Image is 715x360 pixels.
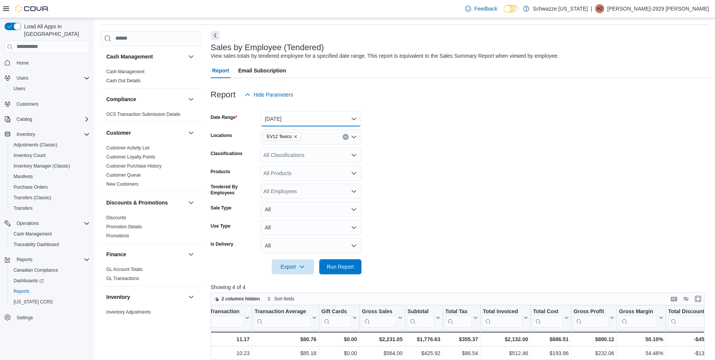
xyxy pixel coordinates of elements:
[106,233,129,238] a: Promotions
[211,90,236,99] h3: Report
[106,129,131,137] h3: Customer
[573,308,608,315] div: Gross Profit
[14,205,32,211] span: Transfers
[211,205,231,211] label: Sale Type
[187,95,196,104] button: Compliance
[14,99,90,109] span: Customers
[106,182,138,187] a: New Customers
[11,151,90,160] span: Inventory Count
[11,240,62,249] a: Traceabilty Dashboard
[211,169,230,175] label: Products
[533,308,562,315] div: Total Cost
[106,293,130,301] h3: Inventory
[11,287,32,296] a: Reports
[14,288,29,294] span: Reports
[211,132,232,138] label: Locations
[619,308,663,327] button: Gross Margin
[14,231,52,237] span: Cash Management
[211,294,263,303] button: 2 columns hidden
[11,183,90,192] span: Purchase Orders
[106,69,144,74] a: Cash Management
[14,163,70,169] span: Inventory Manager (Classic)
[619,308,657,315] div: Gross Margin
[321,308,351,327] div: Gift Card Sales
[106,199,168,206] h3: Discounts & Promotions
[187,52,196,61] button: Cash Management
[362,308,397,315] div: Gross Sales
[211,283,710,291] p: Showing 4 of 4
[254,308,316,327] button: Transaction Average
[106,293,185,301] button: Inventory
[190,335,250,344] div: 11.17
[190,308,250,327] button: Qty Per Transaction
[343,134,349,140] button: Clear input
[407,308,434,315] div: Subtotal
[106,275,139,282] span: GL Transactions
[321,308,351,315] div: Gift Cards
[321,349,357,358] div: $0.00
[106,145,150,151] span: Customer Activity List
[483,349,528,358] div: $512.46
[2,312,93,323] button: Settings
[293,134,298,139] button: Remove EV12 Texico from selection in this group
[533,308,568,327] button: Total Cost
[17,257,32,263] span: Reports
[106,215,126,220] a: Discounts
[11,183,51,192] a: Purchase Orders
[276,259,309,274] span: Export
[106,154,155,160] span: Customer Loyalty Points
[407,308,434,327] div: Subtotal
[407,349,440,358] div: $425.92
[2,114,93,125] button: Catalog
[100,67,202,88] div: Cash Management
[106,129,185,137] button: Customer
[533,349,568,358] div: $193.86
[362,308,403,327] button: Gross Sales
[106,309,151,315] span: Inventory Adjustments
[2,57,93,68] button: Home
[14,255,35,264] button: Reports
[668,335,715,344] div: -$454.42
[106,53,185,60] button: Cash Management
[445,349,478,358] div: $86.54
[17,220,39,226] span: Operations
[11,276,90,285] span: Dashboards
[8,182,93,192] button: Purchase Orders
[351,188,357,194] button: Open list of options
[106,53,153,60] h3: Cash Management
[11,204,35,213] a: Transfers
[327,263,354,271] span: Run Report
[211,31,220,40] button: Next
[17,116,32,122] span: Catalog
[321,335,357,344] div: $0.00
[362,349,403,358] div: $564.00
[260,220,361,235] button: All
[11,297,56,306] a: [US_STATE] CCRS
[106,233,129,239] span: Promotions
[462,1,500,16] a: Feedback
[106,172,141,178] a: Customer Queue
[474,5,497,12] span: Feedback
[11,229,90,238] span: Cash Management
[8,239,93,250] button: Traceabilty Dashboard
[211,52,559,60] div: View sales totals by tendered employee for a specified date range. This report is equivalent to t...
[187,198,196,207] button: Discounts & Promotions
[11,204,90,213] span: Transfers
[106,111,181,117] span: OCS Transaction Submission Details
[260,111,361,126] button: [DATE]
[106,266,142,272] span: GL Account Totals
[2,254,93,265] button: Reports
[106,224,142,230] span: Promotion Details
[533,335,568,344] div: $886.51
[242,87,296,102] button: Hide Parameters
[106,199,185,206] button: Discounts & Promotions
[190,349,250,358] div: 10.23
[17,131,35,137] span: Inventory
[483,308,522,315] div: Total Invoiced
[106,78,141,84] span: Cash Out Details
[106,251,126,258] h3: Finance
[14,115,35,124] button: Catalog
[14,100,41,109] a: Customers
